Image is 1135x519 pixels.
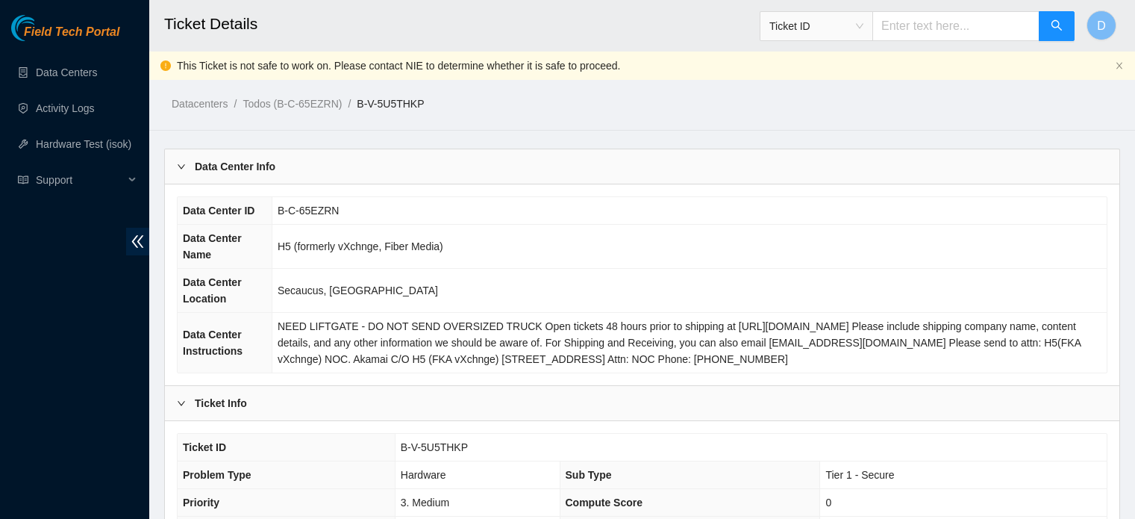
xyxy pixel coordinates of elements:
img: Akamai Technologies [11,15,75,41]
span: Secaucus, [GEOGRAPHIC_DATA] [278,285,438,296]
span: / [348,98,351,110]
span: Sub Type [566,469,612,481]
span: Ticket ID [769,15,863,37]
span: double-left [126,228,149,255]
button: search [1039,11,1075,41]
span: B-C-65EZRN [278,205,339,217]
span: Ticket ID [183,441,226,453]
input: Enter text here... [872,11,1039,41]
span: Problem Type [183,469,251,481]
a: Akamai TechnologiesField Tech Portal [11,27,119,46]
span: Data Center Instructions [183,329,243,357]
a: Todos (B-C-65EZRN) [243,98,342,110]
span: / [234,98,237,110]
span: 3. Medium [401,497,449,509]
div: Ticket Info [165,386,1119,420]
span: right [177,162,186,171]
button: D [1086,10,1116,40]
button: close [1115,61,1124,71]
span: Field Tech Portal [24,25,119,40]
a: B-V-5U5THKP [357,98,424,110]
span: Hardware [401,469,446,481]
span: Data Center ID [183,205,254,217]
span: close [1115,61,1124,70]
span: Support [36,165,124,195]
a: Activity Logs [36,102,95,114]
span: Tier 1 - Secure [825,469,894,481]
span: Data Center Location [183,276,242,305]
span: Priority [183,497,219,509]
div: Data Center Info [165,149,1119,184]
span: H5 (formerly vXchnge, Fiber Media) [278,240,443,252]
span: Data Center Name [183,232,242,261]
a: Data Centers [36,66,97,78]
a: Datacenters [172,98,228,110]
span: read [18,175,28,185]
span: Compute Score [566,497,642,509]
a: Hardware Test (isok) [36,138,131,150]
span: B-V-5U5THKP [401,441,468,453]
span: NEED LIFTGATE - DO NOT SEND OVERSIZED TRUCK Open tickets 48 hours prior to shipping at [URL][DOMA... [278,320,1081,365]
b: Ticket Info [195,395,247,411]
span: right [177,399,186,408]
span: search [1051,19,1063,34]
span: 0 [825,497,831,509]
b: Data Center Info [195,158,275,175]
span: D [1097,16,1106,35]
